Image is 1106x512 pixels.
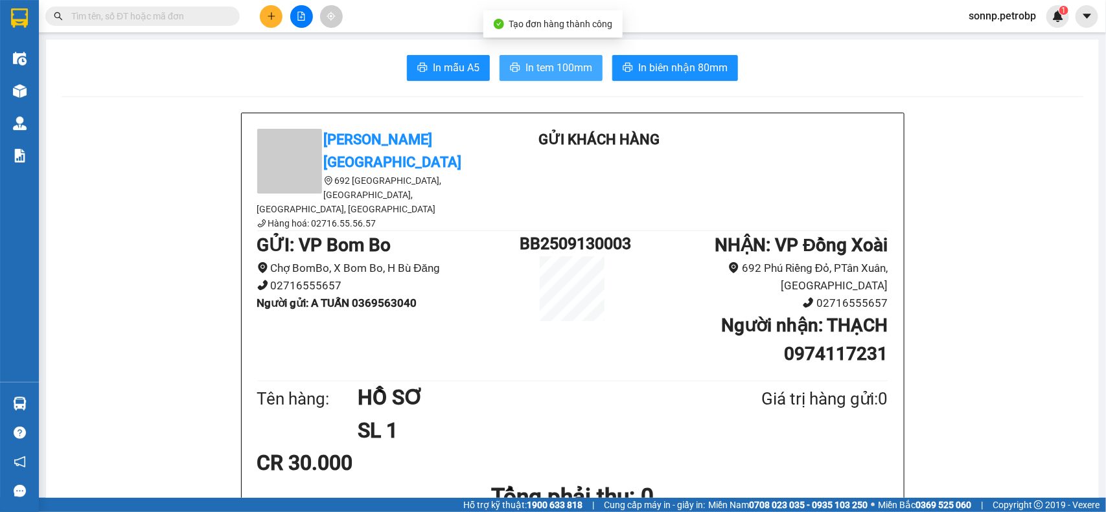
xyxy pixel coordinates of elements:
strong: 0369 525 060 [916,500,971,510]
div: VP Bom Bo [11,11,92,42]
span: printer [417,62,428,74]
strong: 0708 023 035 - 0935 103 250 [749,500,868,510]
div: VP Bình Triệu [101,11,189,42]
b: Gửi khách hàng [538,131,660,148]
sup: 1 [1059,6,1068,15]
span: environment [257,262,268,273]
span: search [54,12,63,21]
img: solution-icon [13,149,27,162]
b: GỬI : VP Bom Bo [257,234,391,256]
img: icon-new-feature [1052,10,1064,22]
span: Miền Nam [708,498,868,512]
span: Cung cấp máy in - giấy in: [604,498,705,512]
span: 1 [1061,6,1066,15]
button: printerIn tem 100mm [500,55,603,81]
span: copyright [1034,500,1043,509]
b: NHẬN : VP Đồng Xoài [715,234,888,256]
span: phone [257,219,266,228]
span: printer [623,62,633,74]
div: Giá trị hàng gửi: 0 [698,386,888,412]
button: printerIn biên nhận 80mm [612,55,738,81]
div: 50.000 [10,83,94,99]
input: Tìm tên, số ĐT hoặc mã đơn [71,9,224,23]
button: caret-down [1076,5,1098,28]
span: | [592,498,594,512]
span: ⚪️ [871,502,875,507]
button: plus [260,5,282,28]
div: HƯƠNG MAI [11,42,92,58]
span: question-circle [14,427,26,439]
span: Tạo đơn hàng thành công [509,19,613,29]
img: warehouse-icon [13,52,27,65]
span: printer [510,62,520,74]
li: 692 [GEOGRAPHIC_DATA], [GEOGRAPHIC_DATA], [GEOGRAPHIC_DATA], [GEOGRAPHIC_DATA] [257,173,490,216]
button: printerIn mẫu A5 [407,55,490,81]
span: In tem 100mm [525,60,592,76]
span: message [14,485,26,497]
img: warehouse-icon [13,397,27,410]
b: Người nhận : THẠCH 0974117231 [721,315,888,364]
span: environment [728,262,739,273]
h1: HỒ SƠ [358,381,698,414]
span: plus [267,12,276,21]
span: In biên nhận 80mm [638,60,728,76]
span: | [981,498,983,512]
h1: SL 1 [358,414,698,447]
span: sonnp.petrobp [958,8,1046,24]
span: file-add [297,12,306,21]
li: 02716555657 [625,295,888,312]
span: In mẫu A5 [433,60,479,76]
button: aim [320,5,343,28]
b: Người gửi : A TUẤN 0369563040 [257,296,417,309]
div: CR 30.000 [257,447,465,479]
img: logo-vxr [11,8,28,28]
span: phone [257,280,268,291]
div: Tên hàng: [257,386,358,412]
span: phone [803,297,814,308]
strong: 1900 633 818 [527,500,582,510]
span: environment [324,176,333,185]
div: HUYỀN [101,42,189,58]
li: 692 Phú Riềng Đỏ, PTân Xuân, [GEOGRAPHIC_DATA] [625,260,888,294]
b: [PERSON_NAME][GEOGRAPHIC_DATA] [324,131,462,170]
span: CR : [10,85,30,98]
span: aim [327,12,336,21]
li: 02716555657 [257,277,520,295]
span: check-circle [494,19,504,29]
img: warehouse-icon [13,117,27,130]
span: notification [14,456,26,468]
span: Nhận: [101,12,132,26]
img: warehouse-icon [13,84,27,98]
span: caret-down [1081,10,1093,22]
span: Miền Bắc [878,498,971,512]
button: file-add [290,5,313,28]
span: Hỗ trợ kỹ thuật: [463,498,582,512]
h1: BB2509130003 [520,231,625,256]
span: Gửi: [11,12,31,26]
li: Chợ BomBo, X Bom Bo, H Bù Đăng [257,260,520,277]
li: Hàng hoá: 02716.55.56.57 [257,216,490,230]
